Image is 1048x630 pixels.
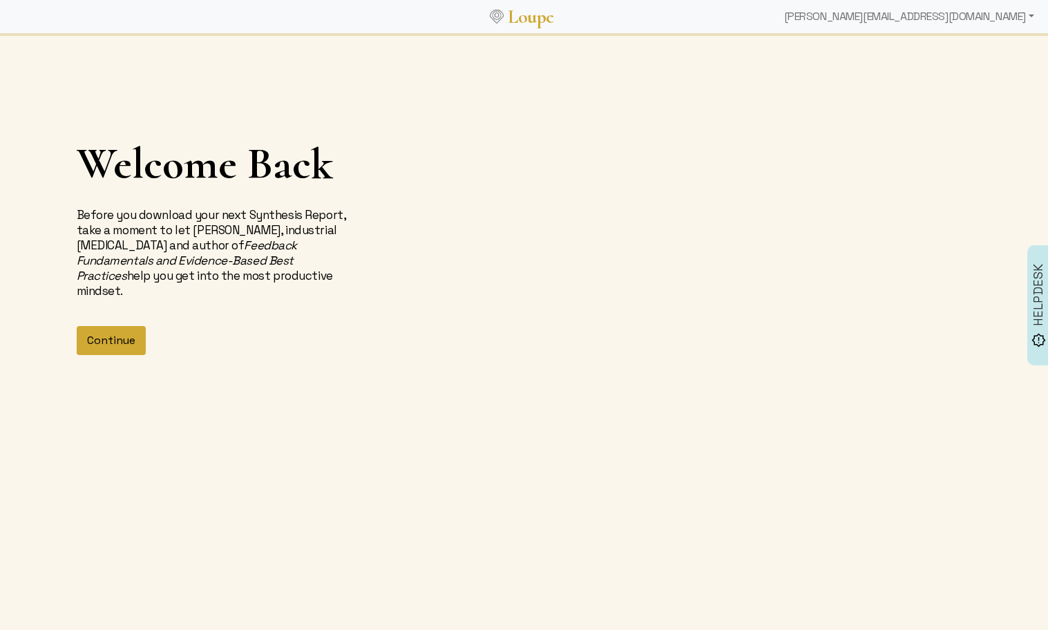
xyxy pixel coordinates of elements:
i: Feedback Fundamentals and Evidence-Based Best Practices [77,238,298,283]
div: [PERSON_NAME][EMAIL_ADDRESS][DOMAIN_NAME] [779,3,1040,30]
img: brightness_alert_FILL0_wght500_GRAD0_ops.svg [1031,333,1046,347]
a: Loupe [504,4,559,30]
h1: Welcome Back [77,137,364,191]
p: Before you download your next Synthesis Report, take a moment to let [PERSON_NAME], industrial [M... [77,207,364,298]
img: Loupe Logo [490,10,504,23]
button: Continue [77,326,146,355]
